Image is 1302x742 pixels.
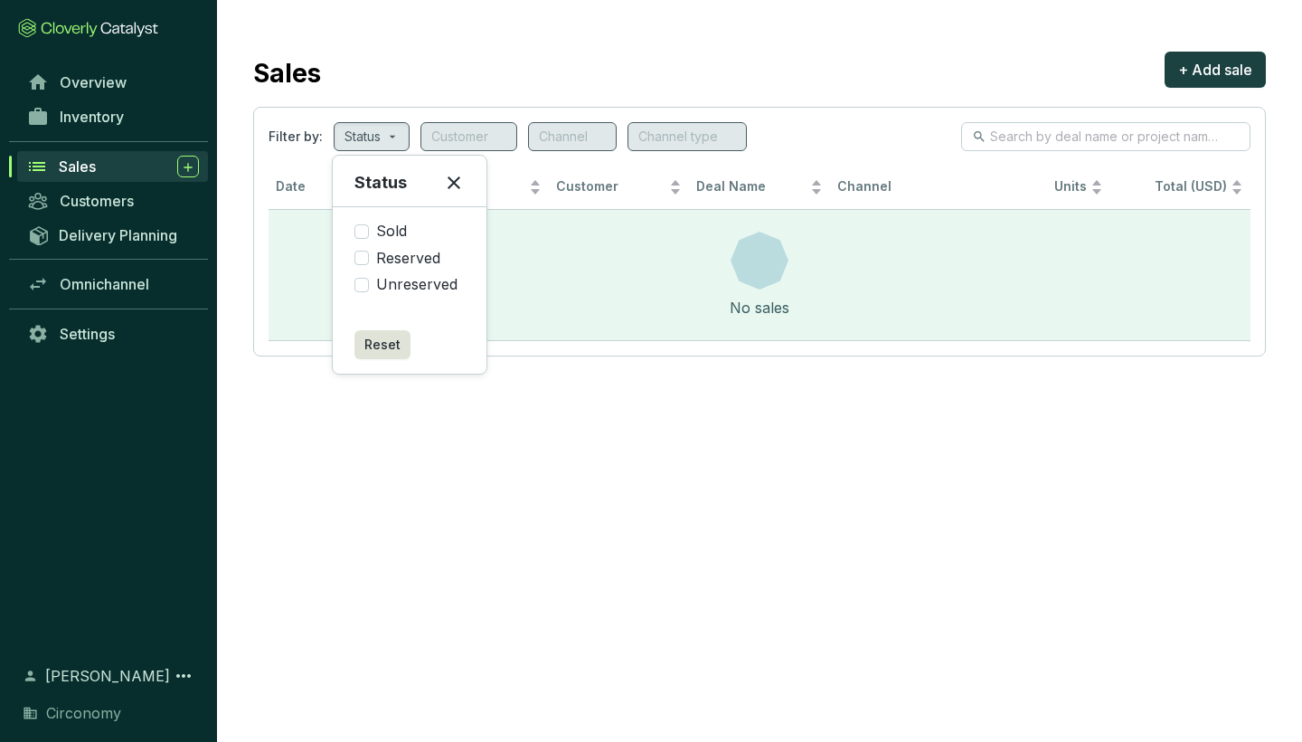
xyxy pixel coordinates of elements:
p: Status [354,170,407,195]
span: Overview [60,73,127,91]
a: Delivery Planning [18,220,208,250]
a: Sales [17,151,208,182]
a: Omnichannel [18,269,208,300]
a: Inventory [18,101,208,132]
span: Delivery Planning [59,226,177,244]
span: Deal Name [696,178,806,195]
span: Sales [59,157,96,176]
span: Units [977,178,1087,195]
button: Reset [354,330,410,359]
button: + Add sale [1165,52,1266,88]
span: Customers [60,192,134,210]
span: Date [276,178,385,195]
span: [PERSON_NAME] [45,665,170,687]
span: Inventory [60,108,124,126]
th: Date [269,166,409,210]
h2: Sales [253,54,321,92]
span: Reserved [369,249,448,269]
span: Filter by: [269,128,323,146]
input: Search by deal name or project name... [990,127,1223,147]
span: Reset [364,336,401,354]
span: Circonomy [46,702,121,724]
span: + Add sale [1178,59,1252,81]
span: Unreserved [369,275,465,295]
th: Channel [830,166,970,210]
a: Customers [18,185,208,216]
a: Settings [18,319,208,349]
span: Omnichannel [60,275,149,293]
th: Deal Name [689,166,829,210]
span: Sold [369,222,414,242]
span: Settings [60,325,115,343]
span: Total (USD) [1155,178,1227,194]
th: Units [970,166,1110,210]
span: Customer [556,178,665,195]
div: No sales [730,297,789,319]
th: Customer [549,166,689,210]
a: Overview [18,67,208,98]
